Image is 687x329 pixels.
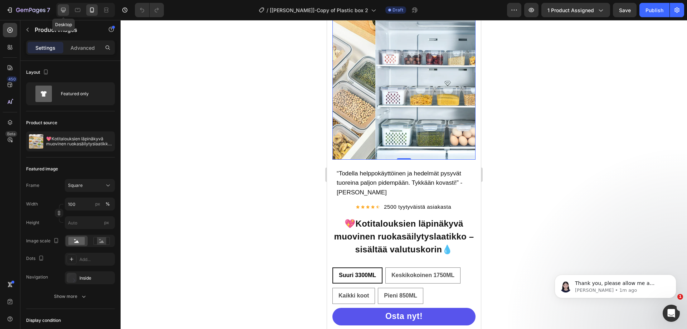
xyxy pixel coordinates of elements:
[541,3,610,17] button: 1 product assigned
[135,3,164,17] div: Undo/Redo
[26,219,39,226] label: Height
[26,290,115,303] button: Show more
[103,200,112,208] button: px
[35,44,55,52] p: Settings
[267,6,268,14] span: /
[65,216,115,229] input: px
[46,136,112,146] p: 💖Kotitalouksien läpinäkyvä muovinen ruokasäilytyslaatikko – sisältää valutuskorin💧
[26,317,61,324] div: Display condition
[327,20,481,329] iframe: Design area
[65,198,115,211] input: px%
[79,275,113,281] div: Inside
[65,179,115,192] button: Square
[393,7,403,13] span: Draft
[29,134,43,149] img: product feature img
[26,182,39,189] label: Frame
[3,3,53,17] button: 7
[68,182,83,189] span: Square
[104,220,109,225] span: px
[26,68,50,77] div: Layout
[26,274,48,280] div: Navigation
[26,236,60,246] div: Image scale
[79,256,113,263] div: Add...
[613,3,637,17] button: Save
[547,6,594,14] span: 1 product assigned
[95,201,100,207] div: px
[270,6,368,14] span: [[PERSON_NAME]]-Copy of Plastic box 2
[7,76,17,82] div: 450
[106,201,110,207] div: %
[93,200,102,208] button: %
[645,6,663,14] div: Publish
[35,25,96,34] p: Product Images
[663,305,680,322] iframe: Intercom live chat
[677,294,683,300] span: 1
[544,260,687,310] iframe: Intercom notifications message
[61,86,104,102] div: Featured only
[26,166,58,172] div: Featured image
[54,293,87,300] div: Show more
[26,254,45,263] div: Dots
[5,131,17,137] div: Beta
[26,201,38,207] label: Width
[26,120,57,126] div: Product source
[70,44,95,52] p: Advanced
[639,3,669,17] button: Publish
[47,6,50,14] p: 7
[619,7,631,13] span: Save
